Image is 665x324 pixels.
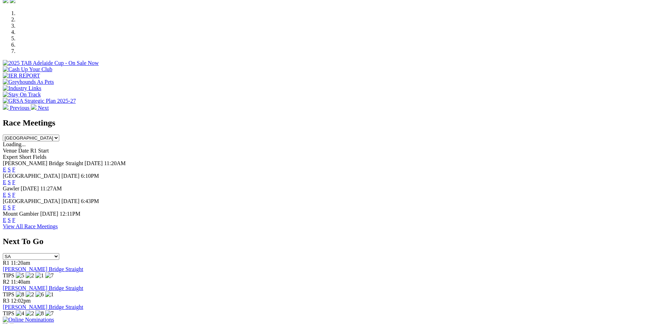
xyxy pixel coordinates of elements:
[40,211,59,217] span: [DATE]
[3,98,76,104] img: GRSA Strategic Plan 2025-27
[18,148,29,154] span: Date
[11,298,31,304] span: 12:02pm
[3,105,31,111] a: Previous
[3,118,662,128] h2: Race Meetings
[3,279,9,285] span: R2
[16,310,24,317] img: 4
[3,272,14,278] span: TIPS
[61,198,80,204] span: [DATE]
[3,211,39,217] span: Mount Gambier
[31,104,36,110] img: chevron-right-pager-white.svg
[12,179,15,185] a: F
[35,291,44,298] img: 6
[8,167,11,173] a: S
[3,298,9,304] span: R3
[12,204,15,210] a: F
[3,266,83,272] a: [PERSON_NAME] Bridge Straight
[10,105,29,111] span: Previous
[3,160,83,166] span: [PERSON_NAME] Bridge Straight
[3,66,52,73] img: Cash Up Your Club
[3,104,8,110] img: chevron-left-pager-white.svg
[3,79,54,85] img: Greyhounds As Pets
[61,173,80,179] span: [DATE]
[45,272,54,279] img: 7
[12,167,15,173] a: F
[19,154,32,160] span: Short
[26,272,34,279] img: 2
[31,105,49,111] a: Next
[3,73,40,79] img: IER REPORT
[35,272,44,279] img: 1
[3,185,19,191] span: Gawler
[8,217,11,223] a: S
[26,310,34,317] img: 2
[45,310,54,317] img: 7
[33,154,46,160] span: Fields
[3,198,60,204] span: [GEOGRAPHIC_DATA]
[104,160,126,166] span: 11:20AM
[3,310,14,316] span: TIPS
[3,92,41,98] img: Stay On Track
[26,291,34,298] img: 2
[3,291,14,297] span: TIPS
[3,217,6,223] a: E
[16,272,24,279] img: 5
[38,105,49,111] span: Next
[45,291,54,298] img: 1
[8,179,11,185] a: S
[21,185,39,191] span: [DATE]
[3,304,83,310] a: [PERSON_NAME] Bridge Straight
[30,148,49,154] span: R1 Start
[12,217,15,223] a: F
[3,167,6,173] a: E
[3,173,60,179] span: [GEOGRAPHIC_DATA]
[3,237,662,246] h2: Next To Go
[11,260,30,266] span: 11:20am
[35,310,44,317] img: 8
[3,141,26,147] span: Loading...
[16,291,24,298] img: 8
[3,85,41,92] img: Industry Links
[3,260,9,266] span: R1
[40,185,62,191] span: 11:27AM
[81,198,99,204] span: 6:43PM
[3,148,17,154] span: Venue
[3,223,58,229] a: View All Race Meetings
[8,204,11,210] a: S
[3,154,18,160] span: Expert
[81,173,99,179] span: 6:10PM
[3,192,6,198] a: E
[60,211,80,217] span: 12:11PM
[11,279,30,285] span: 11:40am
[3,179,6,185] a: E
[3,60,99,66] img: 2025 TAB Adelaide Cup - On Sale Now
[84,160,103,166] span: [DATE]
[3,285,83,291] a: [PERSON_NAME] Bridge Straight
[3,204,6,210] a: E
[3,317,54,323] img: Online Nominations
[8,192,11,198] a: S
[12,192,15,198] a: F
